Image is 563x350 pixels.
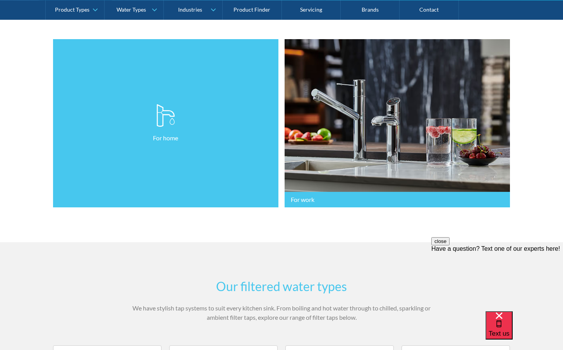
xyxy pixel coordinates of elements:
[117,6,146,13] div: Water Types
[55,6,89,13] div: Product Types
[53,39,278,208] a: For home
[130,303,433,322] p: We have stylish tap systems to suit every kitchen sink. From boiling and hot water through to chi...
[486,311,563,350] iframe: podium webchat widget bubble
[178,6,202,13] div: Industries
[153,133,178,143] p: For home
[130,277,433,296] h2: Our filtered water types
[431,237,563,321] iframe: podium webchat widget prompt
